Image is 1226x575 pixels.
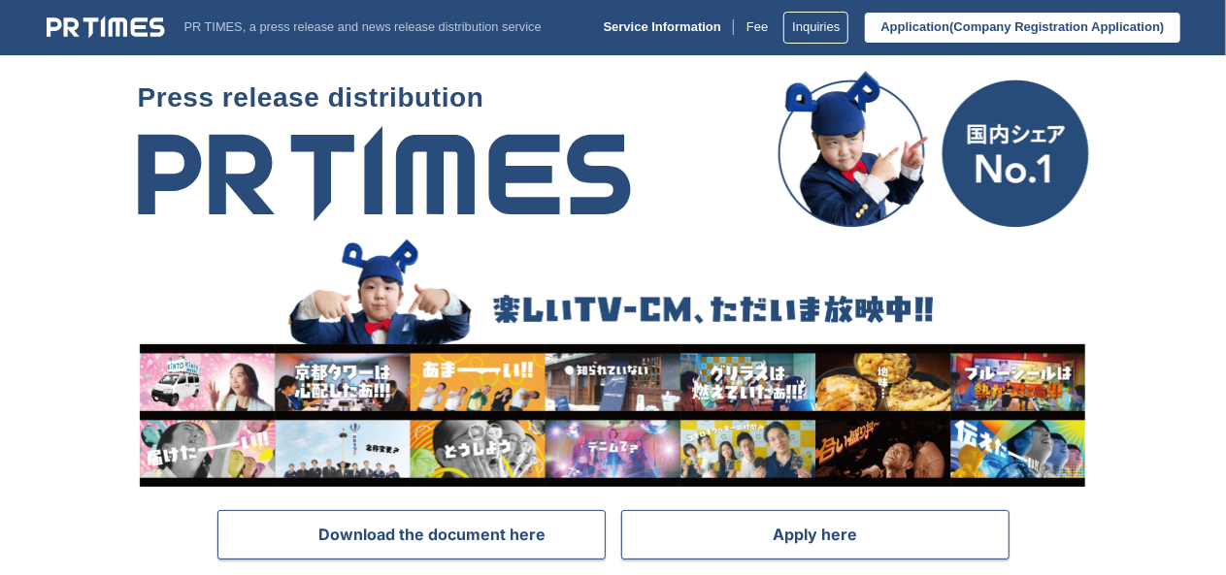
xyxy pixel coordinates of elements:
a: Apply here [621,510,1010,559]
img: A fun TV commercial is currently airing! [138,236,1085,487]
img: PR TIMES [138,125,631,222]
font: Apply here [773,525,857,544]
a: Download the document here [217,510,606,559]
a: Application(Company Registration Application) [865,13,1179,43]
font: Download the document here [319,525,547,544]
a: Inquiries [783,12,848,44]
img: PR TIMES [47,16,165,39]
font: PR TIMES, a press release and news release distribution service [184,19,542,34]
font: Fee [746,19,768,34]
font: Service Information [604,19,721,34]
font: Application [880,19,949,34]
font: (Company Registration Application) [949,19,1164,34]
img: No.1 domestic market share [778,71,1089,228]
font: Inquiries [792,19,840,34]
a: Fee [746,20,768,35]
font: Press release distribution [138,82,484,112]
